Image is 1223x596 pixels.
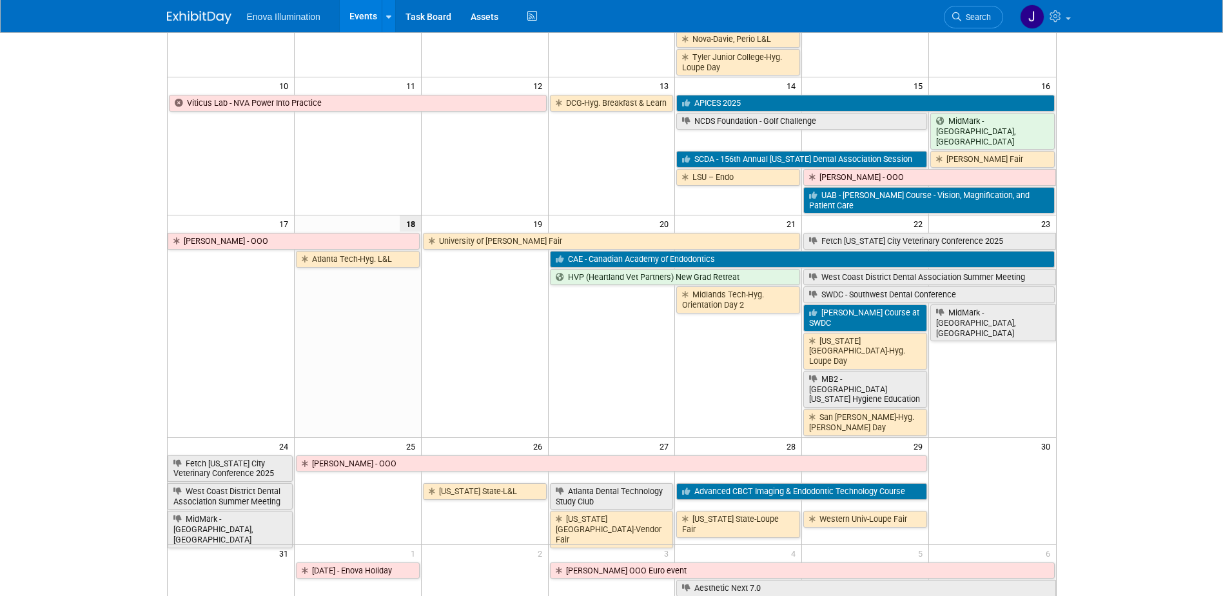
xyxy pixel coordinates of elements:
[676,483,927,500] a: Advanced CBCT Imaging & Endodontic Technology Course
[790,545,801,561] span: 4
[803,511,927,528] a: Western Univ-Loupe Fair
[676,31,800,48] a: Nova-Davie, Perio L&L
[803,304,927,331] a: [PERSON_NAME] Course at SWDC
[1040,438,1056,454] span: 30
[409,545,421,561] span: 1
[803,187,1054,214] a: UAB - [PERSON_NAME] Course - Vision, Magnification, and Patient Care
[278,215,294,232] span: 17
[785,215,801,232] span: 21
[532,438,548,454] span: 26
[167,11,231,24] img: ExhibitDay
[550,562,1055,579] a: [PERSON_NAME] OOO Euro event
[803,286,1054,303] a: SWDC - Southwest Dental Conference
[400,215,421,232] span: 18
[930,113,1054,150] a: MidMark - [GEOGRAPHIC_DATA], [GEOGRAPHIC_DATA]
[169,95,547,112] a: Viticus Lab - NVA Power Into Practice
[296,562,420,579] a: [DATE] - Enova Holiday
[930,151,1054,168] a: [PERSON_NAME] Fair
[1040,215,1056,232] span: 23
[168,455,293,482] a: Fetch [US_STATE] City Veterinary Conference 2025
[278,438,294,454] span: 24
[676,286,800,313] a: Midlands Tech-Hyg. Orientation Day 2
[168,483,293,510] a: West Coast District Dental Association Summer Meeting
[536,545,548,561] span: 2
[1044,545,1056,561] span: 6
[930,304,1055,341] a: MidMark - [GEOGRAPHIC_DATA], [GEOGRAPHIC_DATA]
[168,511,293,548] a: MidMark - [GEOGRAPHIC_DATA], [GEOGRAPHIC_DATA]
[676,151,927,168] a: SCDA - 156th Annual [US_STATE] Dental Association Session
[676,113,927,130] a: NCDS Foundation - Golf Challenge
[676,511,800,537] a: [US_STATE] State-Loupe Fair
[912,438,928,454] span: 29
[803,233,1055,250] a: Fetch [US_STATE] City Veterinary Conference 2025
[296,251,420,268] a: Atlanta Tech-Hyg. L&L
[658,438,674,454] span: 27
[532,215,548,232] span: 19
[676,49,800,75] a: Tyler Junior College-Hyg. Loupe Day
[168,233,420,250] a: [PERSON_NAME] - OOO
[550,251,1055,268] a: CAE - Canadian Academy of Endodontics
[785,77,801,94] span: 14
[803,169,1055,186] a: [PERSON_NAME] - OOO
[912,77,928,94] span: 15
[550,483,674,510] a: Atlanta Dental Technology Study Club
[803,269,1055,286] a: West Coast District Dental Association Summer Meeting
[803,409,927,435] a: San [PERSON_NAME]-Hyg. [PERSON_NAME] Day
[658,215,674,232] span: 20
[278,545,294,561] span: 31
[405,77,421,94] span: 11
[944,6,1003,28] a: Search
[532,77,548,94] span: 12
[550,511,674,548] a: [US_STATE][GEOGRAPHIC_DATA]-Vendor Fair
[423,483,547,500] a: [US_STATE] State-L&L
[550,269,801,286] a: HVP (Heartland Vet Partners) New Grad Retreat
[1040,77,1056,94] span: 16
[912,215,928,232] span: 22
[247,12,320,22] span: Enova Illumination
[550,95,674,112] a: DCG-Hyg. Breakfast & Learn
[676,95,1054,112] a: APICES 2025
[961,12,991,22] span: Search
[803,333,927,370] a: [US_STATE][GEOGRAPHIC_DATA]-Hyg. Loupe Day
[296,455,927,472] a: [PERSON_NAME] - OOO
[676,169,800,186] a: LSU – Endo
[278,77,294,94] span: 10
[658,77,674,94] span: 13
[917,545,928,561] span: 5
[803,371,927,408] a: MB2 - [GEOGRAPHIC_DATA][US_STATE] Hygiene Education
[663,545,674,561] span: 3
[1020,5,1044,29] img: Janelle Tlusty
[423,233,801,250] a: University of [PERSON_NAME] Fair
[785,438,801,454] span: 28
[405,438,421,454] span: 25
